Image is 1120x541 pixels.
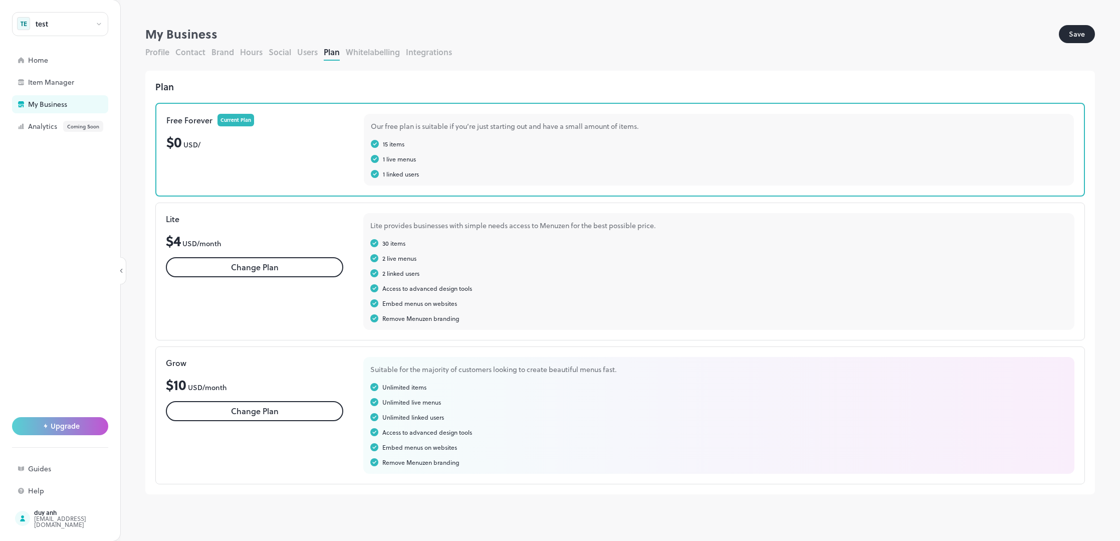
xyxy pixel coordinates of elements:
button: Social [269,46,291,58]
span: USD/ month [182,238,221,249]
span: USD/ [183,139,200,150]
div: Unlimited linked users [382,413,444,422]
div: Unlimited items [382,383,426,392]
div: 1 linked users [383,169,419,178]
div: Embed menus on websites [382,443,457,452]
div: Our free plan is suitable if you’re just starting out and have a small amount of items. [371,121,1067,131]
div: Lite [166,213,179,225]
button: Whitelabelling [346,46,400,58]
button: Contact [175,46,205,58]
div: test [36,21,48,28]
div: Access to advanced design tools [382,428,472,437]
button: Users [297,46,318,58]
span: Upgrade [51,422,80,430]
button: Brand [211,46,234,58]
span: USD/ month [188,382,227,393]
div: Current Plan [217,114,254,126]
div: Grow [166,357,186,369]
div: Guides [28,465,128,472]
div: Item Manager [28,79,128,86]
div: duy anh [34,509,128,515]
div: TE [17,17,30,30]
div: 30 items [382,239,405,248]
span: $ 0 [166,131,182,152]
button: Hours [240,46,263,58]
div: Lite provides businesses with simple needs access to Menuzen for the best possible price. [370,220,1067,231]
div: Unlimited live menus [382,398,441,407]
button: Save [1059,25,1095,43]
div: Access to advanced design tools [382,284,472,293]
button: Change Plan [166,401,343,421]
button: Plan [324,46,340,58]
div: Embed menus on websites [382,299,457,308]
div: Coming Soon [63,121,103,132]
div: Home [28,57,128,64]
span: $ 4 [166,230,181,251]
div: My Business [145,25,1059,43]
div: Remove Menuzen branding [382,314,459,323]
button: Change Plan [166,257,343,277]
div: Help [28,487,128,494]
div: 15 items [383,139,404,148]
button: Integrations [406,46,452,58]
div: Free Forever [166,114,212,126]
div: Suitable for the majority of customers looking to create beautiful menus fast. [370,364,1067,375]
span: $ 10 [166,374,186,395]
div: [EMAIL_ADDRESS][DOMAIN_NAME] [34,515,128,527]
div: 2 live menus [382,254,416,263]
div: Plan [155,81,1085,93]
div: Remove Menuzen branding [382,458,459,467]
div: 2 linked users [382,269,419,278]
div: My Business [28,101,128,108]
div: 1 live menus [383,154,416,163]
button: Profile [145,46,169,58]
div: Analytics [28,121,128,132]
